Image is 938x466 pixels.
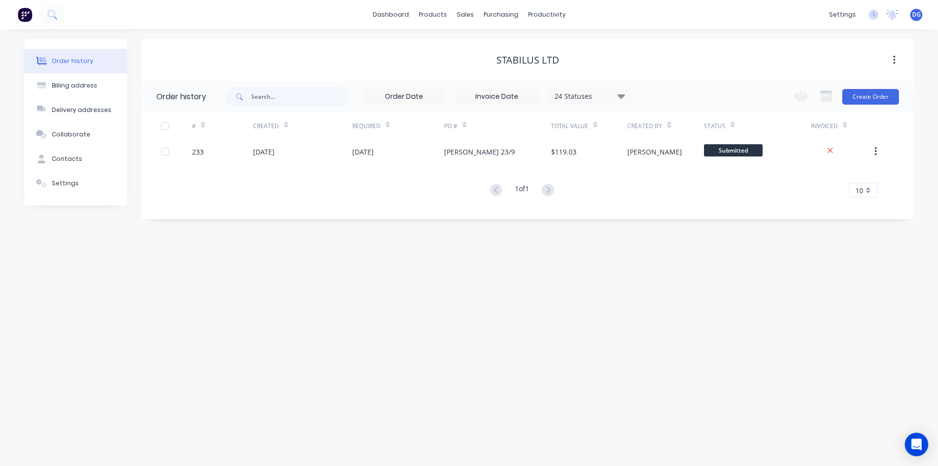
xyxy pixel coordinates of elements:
[912,10,921,19] span: DG
[452,7,479,22] div: sales
[52,57,93,66] div: Order history
[352,112,444,139] div: Required
[627,122,662,131] div: Created By
[551,112,627,139] div: Total Value
[352,147,374,157] div: [DATE]
[24,49,127,73] button: Order history
[253,112,352,139] div: Created
[253,147,275,157] div: [DATE]
[479,7,523,22] div: purchasing
[627,147,682,157] div: [PERSON_NAME]
[253,122,279,131] div: Created
[824,7,861,22] div: settings
[704,122,725,131] div: Status
[905,433,928,456] div: Open Intercom Messenger
[24,98,127,122] button: Delivery addresses
[549,91,631,102] div: 24 Statuses
[52,81,97,90] div: Billing address
[192,112,253,139] div: #
[52,155,82,163] div: Contacts
[251,87,348,107] input: Search...
[52,179,79,188] div: Settings
[456,89,538,104] input: Invoice Date
[24,147,127,171] button: Contacts
[156,91,206,103] div: Order history
[18,7,32,22] img: Factory
[811,122,838,131] div: Invoiced
[811,112,872,139] div: Invoiced
[444,147,515,157] div: [PERSON_NAME] 23/9
[551,122,588,131] div: Total Value
[704,144,763,156] span: Submitted
[855,185,863,196] span: 10
[368,7,414,22] a: dashboard
[363,89,445,104] input: Order Date
[444,122,457,131] div: PO #
[24,171,127,196] button: Settings
[352,122,381,131] div: Required
[24,122,127,147] button: Collaborate
[515,183,529,198] div: 1 of 1
[24,73,127,98] button: Billing address
[842,89,899,105] button: Create Order
[192,147,204,157] div: 233
[444,112,551,139] div: PO #
[551,147,576,157] div: $119.03
[704,112,811,139] div: Status
[192,122,196,131] div: #
[496,54,559,66] div: Stabilus Ltd
[52,130,90,139] div: Collaborate
[414,7,452,22] div: products
[52,106,111,114] div: Delivery addresses
[523,7,571,22] div: productivity
[627,112,703,139] div: Created By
